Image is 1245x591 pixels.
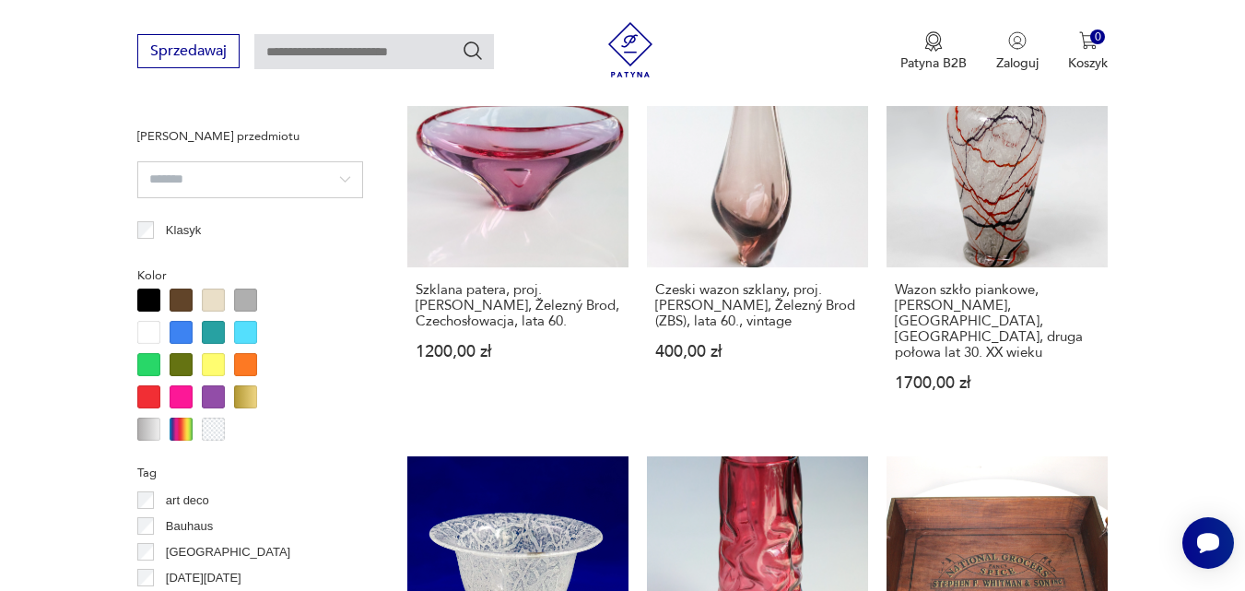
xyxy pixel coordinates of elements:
[655,344,860,360] p: 400,00 zł
[416,344,620,360] p: 1200,00 zł
[137,34,240,68] button: Sprzedawaj
[137,266,363,286] p: Kolor
[166,516,213,537] p: Bauhaus
[137,46,240,59] a: Sprzedawaj
[1182,517,1234,569] iframe: Smartsupp widget button
[996,31,1039,72] button: Zaloguj
[1008,31,1027,50] img: Ikonka użytkownika
[1068,31,1108,72] button: 0Koszyk
[996,54,1039,72] p: Zaloguj
[166,220,201,241] p: Klasyk
[895,375,1099,391] p: 1700,00 zł
[603,22,658,77] img: Patyna - sklep z meblami i dekoracjami vintage
[647,45,868,426] a: Czeski wazon szklany, proj. Miloslav Klinger, Železný Brod (ZBS), lata 60., vintageCzeski wazon s...
[166,491,209,511] p: art deco
[1079,31,1098,50] img: Ikona koszyka
[900,54,967,72] p: Patyna B2B
[655,282,860,329] h3: Czeski wazon szklany, proj. [PERSON_NAME], Železný Brod (ZBS), lata 60., vintage
[1090,30,1106,45] div: 0
[924,31,943,52] img: Ikona medalu
[900,31,967,72] button: Patyna B2B
[900,31,967,72] a: Ikona medaluPatyna B2B
[895,282,1099,361] h3: Wazon szkło piankowe, [PERSON_NAME], [GEOGRAPHIC_DATA], [GEOGRAPHIC_DATA], druga połowa lat 30. X...
[137,126,363,147] p: [PERSON_NAME] przedmiotu
[166,542,290,562] p: [GEOGRAPHIC_DATA]
[416,282,620,329] h3: Szklana patera, proj. [PERSON_NAME], Železný Brod, Czechosłowacja, lata 60.
[1068,54,1108,72] p: Koszyk
[887,45,1108,426] a: Wazon szkło piankowe, Johann Lötz Witwe, Klostermühle, Czechy, druga połowa lat 30. XX wiekuWazon...
[137,463,363,483] p: Tag
[407,45,628,426] a: Szklana patera, proj. Miloslav Klinger, Železný Brod, Czechosłowacja, lata 60.Szklana patera, pro...
[166,568,241,588] p: [DATE][DATE]
[462,40,484,62] button: Szukaj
